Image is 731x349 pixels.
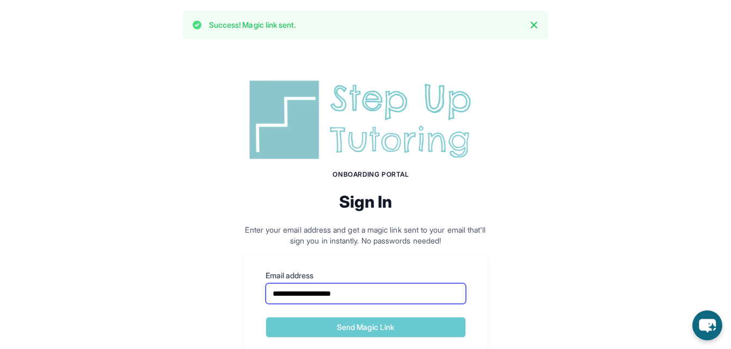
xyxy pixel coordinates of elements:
img: Step Up Tutoring horizontal logo [244,76,488,164]
button: chat-button [692,310,722,340]
label: Email address [266,270,466,281]
h2: Sign In [244,192,488,211]
h1: Onboarding Portal [255,170,488,179]
button: Send Magic Link [266,317,466,338]
p: Enter your email address and get a magic link sent to your email that'll sign you in instantly. N... [244,225,488,246]
p: Success! Magic link sent. [209,20,296,30]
